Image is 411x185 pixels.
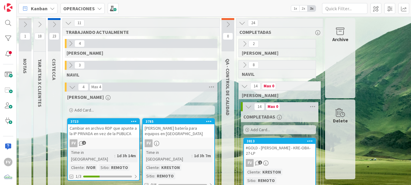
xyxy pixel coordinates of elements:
[68,119,139,124] div: 3723
[242,50,308,56] span: GABRIEL
[225,59,231,115] span: QA - CONTROL DE CALIDAD
[242,71,308,77] span: NAVIL
[258,161,262,164] span: 1
[192,152,212,159] div: 1d 3h 7m
[74,19,84,27] span: 11
[74,62,85,69] span: 3
[4,173,12,182] img: avatar
[244,144,315,157] div: #GOLD - [PERSON_NAME] - KRE-OBA-27-LP
[268,105,278,108] div: Max 0
[70,149,114,162] div: Time in [GEOGRAPHIC_DATA]
[247,139,315,143] div: 3813
[31,5,48,12] span: Kanban
[256,177,276,184] div: REMOTO
[51,59,57,80] span: CISTECCA
[20,33,30,40] span: 1
[68,119,139,138] div: 3723Cambiar en archivo RDP que apunte a la IP PRIVADA en vez de la PUBLICA
[299,5,307,11] span: 2x
[239,29,315,35] span: COMPLETADAS
[145,139,153,147] div: FV
[248,61,259,69] span: 8
[91,86,101,89] div: Max 4
[143,119,214,124] div: 3785
[192,152,192,159] span: :
[254,103,265,110] span: 14
[99,164,109,171] div: Sitio
[68,139,139,147] div: FV
[67,94,104,100] span: FERNANDO
[250,83,261,90] span: 14
[4,158,12,166] div: FV
[255,177,256,184] span: :
[78,83,88,91] span: 4
[115,152,137,159] div: 1d 3h 14m
[145,149,192,162] div: Time in [GEOGRAPHIC_DATA]
[242,92,313,98] span: FERNANDO
[244,159,315,167] div: FV
[251,127,270,132] span: Add Card...
[70,139,77,147] div: FV
[67,50,103,56] span: GABRIEL
[68,124,139,138] div: Cambiar en archivo RDP que apunte a la IP PRIVADA en vez de la PUBLICA
[244,138,315,144] div: 3813
[143,119,214,138] div: 3785[PERSON_NAME] batería para equipos en [GEOGRAPHIC_DATA]
[114,152,115,159] span: :
[145,164,159,171] div: Cliente
[4,3,12,12] img: Visit kanbanzone.com
[37,59,43,107] span: TARJETAS X CLIENTES
[248,19,258,27] span: 24
[154,173,155,179] span: :
[49,33,59,40] span: 23
[264,85,274,88] div: Max 0
[333,117,348,124] div: Delete
[159,164,160,171] span: :
[160,164,181,171] div: KRESTON
[248,40,259,47] span: 2
[246,169,260,175] div: Cliente
[246,177,255,184] div: Sitio
[223,33,233,40] span: 0
[155,173,175,179] div: REMOTO
[332,36,348,43] div: Archive
[322,3,367,14] input: Quick Filter...
[260,169,261,175] span: :
[143,139,214,147] div: FV
[244,138,315,157] div: 3813#GOLD - [PERSON_NAME] - KRE-OBA-27-LP
[145,173,154,179] div: Sitio
[146,119,214,124] div: 3785
[261,169,282,175] div: KRESTON
[143,124,214,138] div: [PERSON_NAME] batería para equipos en [GEOGRAPHIC_DATA]
[70,164,84,171] div: Cliente
[291,5,299,11] span: 1x
[82,141,86,145] span: 2
[84,164,85,171] span: :
[246,159,254,167] div: FV
[85,164,97,171] div: IVOR
[67,72,79,78] span: NAVIL
[71,119,139,124] div: 3723
[35,33,45,40] span: 18
[74,107,94,113] span: Add Card...
[110,164,130,171] div: REMOTO
[63,5,95,11] b: OPERACIONES
[243,114,275,120] span: COMPLETADAS
[66,29,212,35] span: TRABAJANDO ACTUALMENTE
[307,5,316,11] span: 3x
[76,173,81,180] span: 1/3
[22,59,28,73] span: NOTAS
[74,40,85,47] span: 4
